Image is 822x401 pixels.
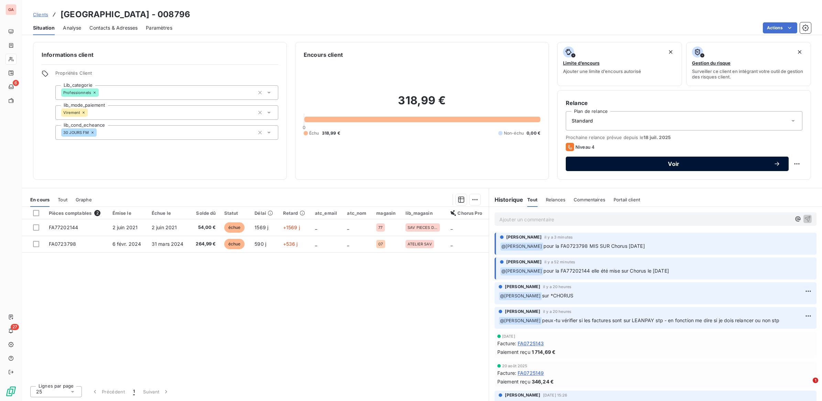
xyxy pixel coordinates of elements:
[451,241,453,247] span: _
[99,89,104,96] input: Ajouter une valeur
[347,210,368,216] div: atc_nom
[309,130,319,136] span: Échu
[497,348,530,356] span: Paiement reçu
[255,224,268,230] span: 1569 j
[303,125,305,130] span: 0
[686,42,811,86] button: Gestion du risqueSurveiller ce client en intégrant votre outil de gestion des risques client.
[499,292,542,300] span: @ [PERSON_NAME]
[194,241,216,247] span: 264,99 €
[30,197,50,202] span: En cours
[543,393,567,397] span: [DATE] 15:26
[6,4,17,15] div: GA
[6,386,17,397] img: Logo LeanPay
[546,197,565,202] span: Relances
[139,384,174,399] button: Suivant
[255,241,266,247] span: 590 j
[527,130,540,136] span: 0,00 €
[133,388,135,395] span: 1
[63,91,91,95] span: Professionnels
[63,130,89,135] span: 30 JOURS FM
[378,225,382,230] span: 77
[304,51,343,59] h6: Encours client
[542,293,574,298] span: sur *CHORUS
[763,22,797,33] button: Actions
[61,8,190,21] h3: [GEOGRAPHIC_DATA] - 008796
[543,243,645,249] span: pour la FA0723798 MIS SUR Chorus [DATE]
[33,11,48,18] a: Clients
[543,268,669,274] span: pour la FA77202144 elle été mise sur Chorus le [DATE]
[315,224,317,230] span: _
[129,384,139,399] button: 1
[532,348,556,356] span: 1 714,69 €
[42,51,278,59] h6: Informations client
[283,241,298,247] span: +536 j
[505,308,540,315] span: [PERSON_NAME]
[574,197,605,202] span: Commentaires
[575,144,595,150] span: Niveau 4
[63,110,80,115] span: Virement
[505,392,540,398] span: [PERSON_NAME]
[563,60,599,66] span: Limite d’encours
[557,42,682,86] button: Limite d’encoursAjouter une limite d’encours autorisé
[563,68,641,74] span: Ajouter une limite d’encours autorisé
[500,267,543,275] span: @ [PERSON_NAME]
[49,210,104,216] div: Pièces comptables
[76,197,92,202] span: Graphe
[89,24,138,31] span: Contacts & Adresses
[500,243,543,251] span: @ [PERSON_NAME]
[506,259,542,265] span: [PERSON_NAME]
[378,242,383,246] span: 07
[574,161,774,167] span: Voir
[13,80,19,86] span: 6
[87,384,129,399] button: Précédent
[518,340,544,347] span: FA0725143
[49,224,78,230] span: FA77202144
[506,234,542,240] span: [PERSON_NAME]
[451,224,453,230] span: _
[499,317,542,325] span: @ [PERSON_NAME]
[224,210,247,216] div: Statut
[194,210,216,216] div: Solde dû
[112,241,141,247] span: 6 févr. 2024
[692,68,805,80] span: Surveiller ce client en intégrant votre outil de gestion des risques client.
[408,225,438,230] span: SAV PIECES DETACHEES
[518,369,544,377] span: FA0725149
[11,324,19,330] span: 27
[88,109,93,116] input: Ajouter une valeur
[194,224,216,231] span: 54,00 €
[502,334,515,338] span: [DATE]
[112,210,143,216] div: Émise le
[505,284,540,290] span: [PERSON_NAME]
[152,210,186,216] div: Échue le
[376,210,397,216] div: magasin
[497,369,516,377] span: Facture :
[504,130,524,136] span: Non-échu
[566,135,802,140] span: Prochaine relance prévue depuis le
[614,197,640,202] span: Portail client
[152,241,184,247] span: 31 mars 2024
[544,260,575,264] span: il y a 52 minutes
[566,157,789,171] button: Voir
[224,239,245,249] span: échue
[283,224,300,230] span: +1569 j
[152,224,177,230] span: 2 juin 2021
[63,24,81,31] span: Analyse
[497,378,530,385] span: Paiement reçu
[527,197,538,202] span: Tout
[255,210,274,216] div: Délai
[543,309,571,314] span: il y a 20 heures
[224,222,245,233] span: échue
[799,378,815,394] iframe: Intercom live chat
[315,210,339,216] div: atc_email
[572,117,593,124] span: Standard
[94,210,100,216] span: 2
[544,235,573,239] span: il y a 3 minutes
[112,224,138,230] span: 2 juin 2021
[566,99,802,107] h6: Relance
[33,24,55,31] span: Situation
[489,196,523,204] h6: Historique
[532,378,554,385] span: 346,24 €
[502,364,528,368] span: 20 août 2025
[315,241,317,247] span: _
[97,129,102,136] input: Ajouter une valeur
